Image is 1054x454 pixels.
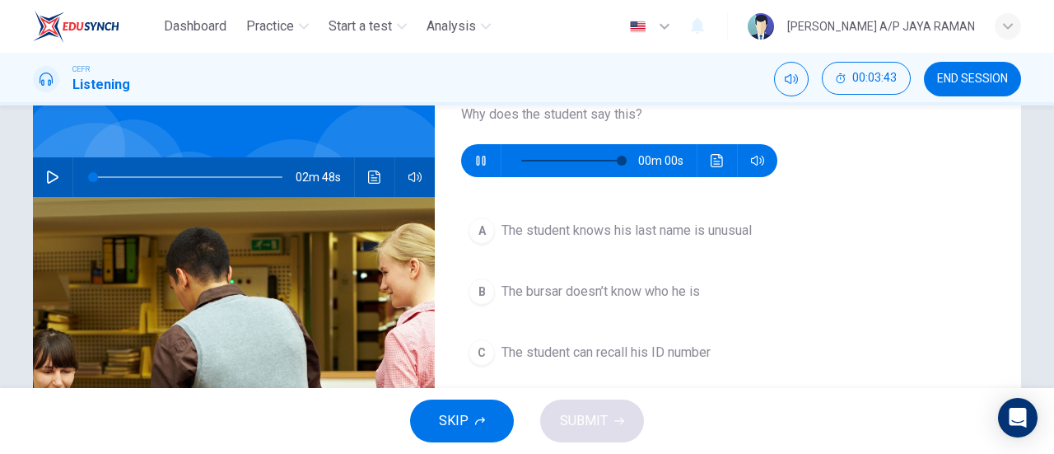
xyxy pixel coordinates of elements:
[822,62,911,95] button: 00:03:43
[361,157,388,197] button: Click to see the audio transcription
[469,278,495,305] div: B
[924,62,1021,96] button: END SESSION
[469,218,495,244] div: A
[822,62,911,96] div: Hide
[937,73,1008,86] span: END SESSION
[164,16,226,36] span: Dashboard
[774,62,809,96] div: Mute
[748,13,774,40] img: Profile picture
[638,144,697,177] span: 00m 00s
[469,339,495,366] div: C
[852,72,897,85] span: 00:03:43
[410,400,514,442] button: SKIP
[998,398,1038,438] div: Open Intercom Messenger
[461,332,995,373] button: CThe student can recall his ID number
[33,10,119,43] img: EduSynch logo
[461,210,995,251] button: AThe student knows his last name is unusual
[627,21,648,33] img: en
[427,16,476,36] span: Analysis
[157,12,233,41] button: Dashboard
[501,221,752,241] span: The student knows his last name is unusual
[461,271,995,312] button: BThe bursar doesn’t know who he is
[420,12,497,41] button: Analysis
[329,16,392,36] span: Start a test
[296,157,354,197] span: 02m 48s
[72,75,130,95] h1: Listening
[33,10,157,43] a: EduSynch logo
[461,105,995,124] span: Why does the student say this?
[240,12,315,41] button: Practice
[501,282,700,302] span: The bursar doesn’t know who he is
[787,16,975,36] div: [PERSON_NAME] A/P JAYA RAMAN
[72,63,90,75] span: CEFR
[704,144,730,177] button: Click to see the audio transcription
[322,12,413,41] button: Start a test
[439,410,469,433] span: SKIP
[501,343,711,363] span: The student can recall his ID number
[246,16,294,36] span: Practice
